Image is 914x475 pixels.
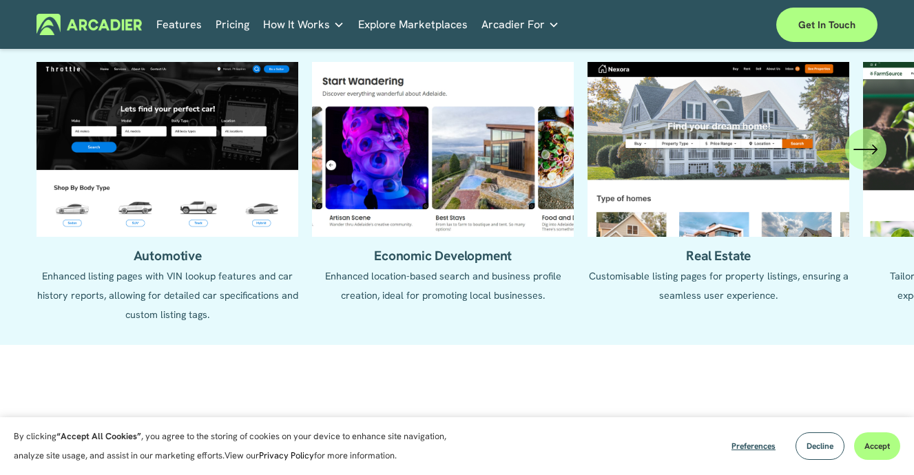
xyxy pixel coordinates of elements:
button: Preferences [721,432,786,460]
a: Get in touch [776,8,877,42]
span: Preferences [731,441,776,452]
span: How It Works [263,15,330,34]
a: Explore Marketplaces [358,14,468,35]
a: Privacy Policy [259,450,314,461]
a: folder dropdown [481,14,559,35]
button: Next [845,129,886,170]
p: By clicking , you agree to the storing of cookies on your device to enhance site navigation, anal... [14,427,461,465]
a: Features [156,14,202,35]
img: Arcadier [37,14,142,35]
a: Pricing [216,14,249,35]
span: Arcadier For [481,15,545,34]
strong: “Accept All Cookies” [56,430,141,442]
span: Decline [807,441,833,452]
strong: Proven Success in Diverse Industries [280,412,634,441]
iframe: Chat Widget [845,409,914,475]
a: folder dropdown [263,14,344,35]
button: Decline [796,432,844,460]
